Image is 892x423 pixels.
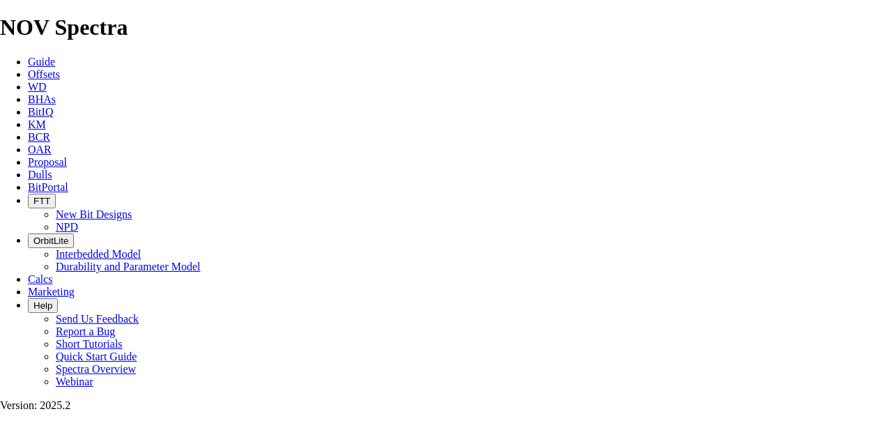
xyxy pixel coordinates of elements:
button: Help [28,298,58,313]
a: Report a Bug [56,325,115,337]
a: Guide [28,56,55,68]
button: FTT [28,194,56,208]
a: BHAs [28,93,56,105]
a: Spectra Overview [56,363,136,375]
a: Short Tutorials [56,338,123,350]
a: Calcs [28,273,53,285]
a: OAR [28,144,52,155]
a: Interbedded Model [56,248,141,260]
a: Dulls [28,169,52,180]
span: OrbitLite [33,236,68,246]
a: Offsets [28,68,60,80]
button: OrbitLite [28,233,74,248]
a: NPD [56,221,78,233]
a: Marketing [28,286,75,298]
a: New Bit Designs [56,208,132,220]
a: WD [28,81,47,93]
span: FTT [33,196,50,206]
a: KM [28,118,46,130]
a: BitIQ [28,106,53,118]
a: Send Us Feedback [56,313,139,325]
a: Webinar [56,376,93,387]
a: Durability and Parameter Model [56,261,201,272]
a: Quick Start Guide [56,351,137,362]
a: BCR [28,131,50,143]
a: Proposal [28,156,67,168]
span: Help [33,300,52,311]
a: BitPortal [28,181,68,193]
